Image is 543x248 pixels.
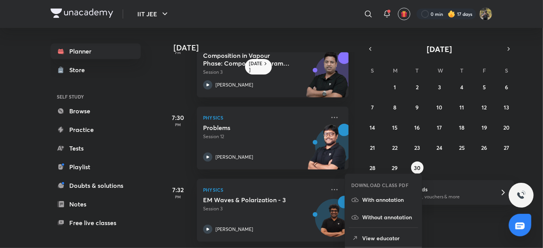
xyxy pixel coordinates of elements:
button: September 8, 2025 [389,101,401,113]
abbr: September 27, 2025 [504,144,509,151]
abbr: September 2, 2025 [416,83,419,91]
p: PM [163,50,194,55]
button: September 5, 2025 [478,81,490,93]
button: [DATE] [376,43,503,54]
h6: [DATE] [249,61,263,73]
span: [DATE] [427,44,452,54]
p: [PERSON_NAME] [215,82,253,88]
button: avatar [398,8,410,20]
img: KRISH JINDAL [479,7,492,21]
abbr: September 23, 2025 [414,144,420,151]
h5: Problems [203,124,300,132]
abbr: Saturday [505,67,508,74]
abbr: September 8, 2025 [393,104,396,111]
a: Planner [51,43,141,59]
img: streak [448,10,455,18]
button: September 7, 2025 [366,101,379,113]
p: Physics [203,185,325,194]
img: unacademy [306,52,349,105]
abbr: September 19, 2025 [482,124,487,131]
button: September 16, 2025 [411,121,424,134]
button: September 21, 2025 [366,141,379,154]
p: Session 12 [203,133,325,140]
p: View educator [362,234,416,242]
abbr: September 12, 2025 [482,104,487,111]
a: Tests [51,140,141,156]
p: Session 3 [203,205,325,212]
abbr: September 7, 2025 [371,104,374,111]
button: September 10, 2025 [433,101,446,113]
button: September 23, 2025 [411,141,424,154]
button: September 27, 2025 [500,141,513,154]
abbr: September 28, 2025 [370,164,375,172]
button: September 11, 2025 [455,101,468,113]
a: Notes [51,196,141,212]
img: Company Logo [51,9,113,18]
abbr: September 10, 2025 [436,104,442,111]
img: unacademy [306,124,349,177]
a: Doubts & solutions [51,178,141,193]
abbr: September 9, 2025 [416,104,419,111]
p: Session 3 [203,69,325,76]
p: Without annotation [362,213,416,221]
abbr: September 20, 2025 [503,124,510,131]
button: September 4, 2025 [455,81,468,93]
button: September 17, 2025 [433,121,446,134]
p: PM [163,194,194,199]
button: IIT JEE [133,6,174,22]
a: Browse [51,103,141,119]
h5: 7:30 [163,113,194,122]
button: September 20, 2025 [500,121,513,134]
button: September 14, 2025 [366,121,379,134]
h5: 7:32 [163,185,194,194]
abbr: September 3, 2025 [438,83,441,91]
button: September 25, 2025 [455,141,468,154]
abbr: September 16, 2025 [415,124,420,131]
p: Win a laptop, vouchers & more [395,193,490,200]
h5: EM Waves & Polarization - 3 [203,196,300,204]
button: September 15, 2025 [389,121,401,134]
abbr: September 17, 2025 [437,124,442,131]
img: avatar [401,10,408,17]
abbr: Wednesday [438,67,443,74]
button: September 1, 2025 [389,81,401,93]
button: September 9, 2025 [411,101,424,113]
h6: DOWNLOAD CLASS PDF [351,182,408,189]
p: [PERSON_NAME] [215,154,253,161]
abbr: Monday [393,67,398,74]
div: Store [69,65,89,75]
abbr: September 29, 2025 [392,164,398,172]
button: September 26, 2025 [478,141,490,154]
h6: Refer friends [395,185,490,193]
img: ttu [517,191,526,200]
p: [PERSON_NAME] [215,226,253,233]
p: With annotation [362,196,416,204]
a: Company Logo [51,9,113,20]
abbr: September 1, 2025 [394,83,396,91]
button: September 6, 2025 [500,81,513,93]
button: September 28, 2025 [366,161,379,174]
p: Physics [203,113,325,122]
abbr: Tuesday [416,67,419,74]
abbr: September 11, 2025 [459,104,464,111]
h6: SELF STUDY [51,90,141,103]
button: September 22, 2025 [389,141,401,154]
abbr: September 15, 2025 [392,124,398,131]
abbr: September 24, 2025 [436,144,442,151]
button: September 24, 2025 [433,141,446,154]
abbr: Sunday [371,67,374,74]
abbr: Thursday [460,67,463,74]
button: September 18, 2025 [455,121,468,134]
a: Free live classes [51,215,141,231]
h4: [DATE] [173,43,356,52]
img: Avatar [315,203,353,241]
abbr: September 5, 2025 [483,83,486,91]
button: September 3, 2025 [433,81,446,93]
a: Practice [51,122,141,137]
button: September 2, 2025 [411,81,424,93]
abbr: September 30, 2025 [414,164,420,172]
abbr: September 22, 2025 [392,144,398,151]
abbr: September 13, 2025 [504,104,509,111]
a: Playlist [51,159,141,175]
abbr: September 25, 2025 [459,144,465,151]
